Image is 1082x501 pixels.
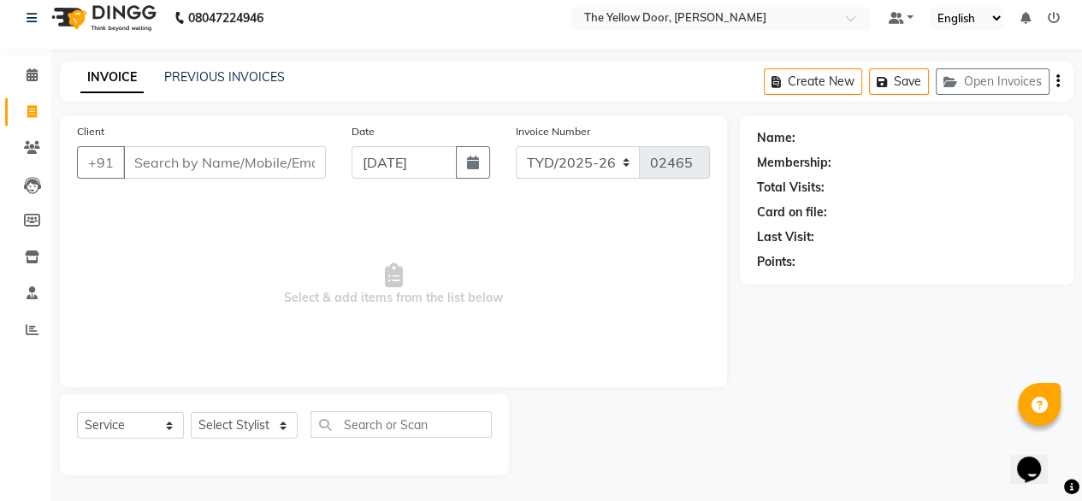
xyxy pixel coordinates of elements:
div: Last Visit: [757,228,814,246]
div: Card on file: [757,203,827,221]
label: Date [352,124,375,139]
button: +91 [77,146,125,179]
label: Invoice Number [516,124,590,139]
input: Search by Name/Mobile/Email/Code [123,146,326,179]
div: Points: [757,253,795,271]
div: Total Visits: [757,179,825,197]
span: Select & add items from the list below [77,199,710,370]
iframe: chat widget [1010,433,1065,484]
input: Search or Scan [310,411,492,438]
div: Name: [757,129,795,147]
a: PREVIOUS INVOICES [164,69,285,85]
label: Client [77,124,104,139]
div: Membership: [757,154,831,172]
a: INVOICE [80,62,144,93]
button: Save [869,68,929,95]
button: Create New [764,68,862,95]
button: Open Invoices [936,68,1049,95]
